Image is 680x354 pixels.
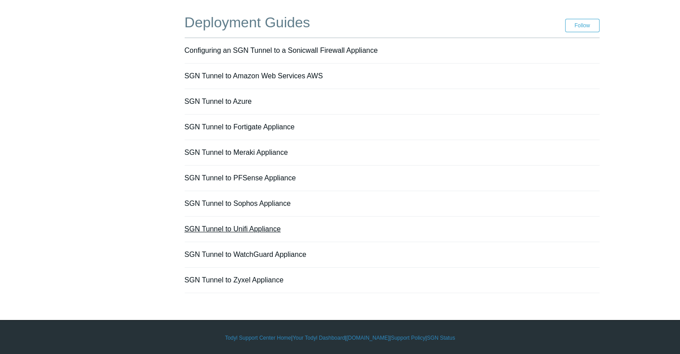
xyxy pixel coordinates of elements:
[225,334,291,342] a: Todyl Support Center Home
[185,123,295,131] a: SGN Tunnel to Fortigate Appliance
[185,200,291,207] a: SGN Tunnel to Sophos Appliance
[185,47,378,54] a: Configuring an SGN Tunnel to a Sonicwall Firewall Appliance
[185,251,306,258] a: SGN Tunnel to WatchGuard Appliance
[185,98,252,105] a: SGN Tunnel to Azure
[185,72,323,80] a: SGN Tunnel to Amazon Web Services AWS
[292,334,345,342] a: Your Todyl Dashboard
[427,334,455,342] a: SGN Status
[185,225,281,233] a: SGN Tunnel to Unifi Appliance
[185,174,296,182] a: SGN Tunnel to PFSense Appliance
[185,12,565,33] h1: Deployment Guides
[185,276,283,284] a: SGN Tunnel to Zyxel Appliance
[81,334,600,342] div: | | | |
[185,149,288,156] a: SGN Tunnel to Meraki Appliance
[391,334,425,342] a: Support Policy
[565,19,600,32] button: Follow Section
[346,334,389,342] a: [DOMAIN_NAME]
